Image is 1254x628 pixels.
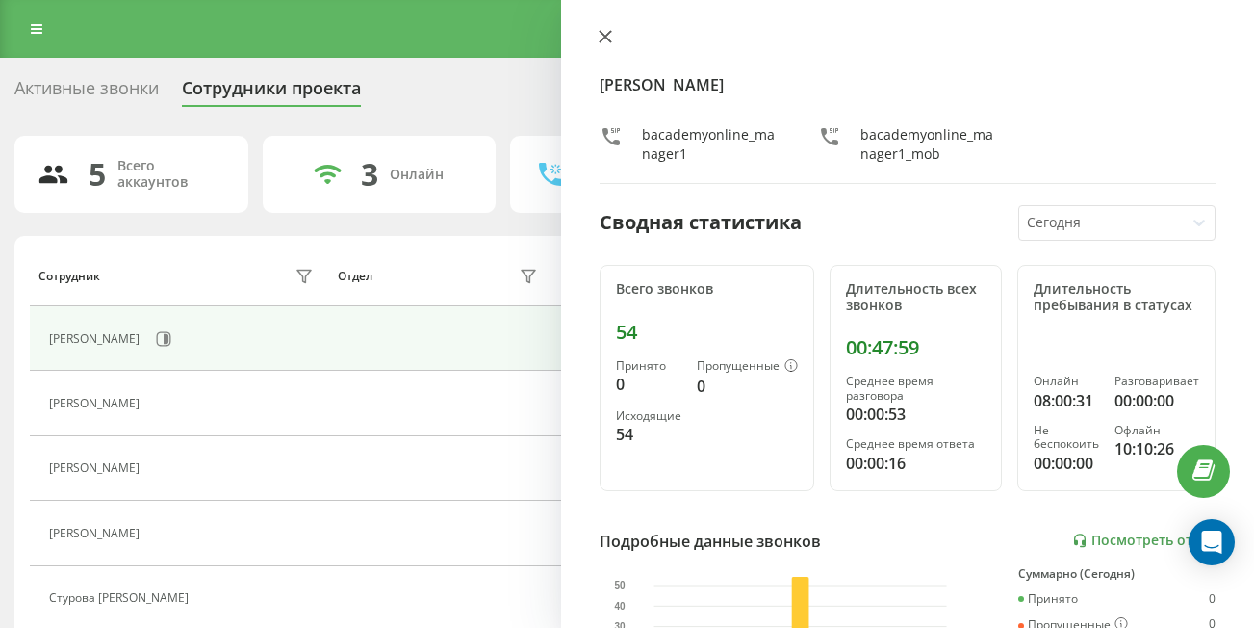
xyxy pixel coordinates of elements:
[1114,437,1199,460] div: 10:10:26
[49,332,144,346] div: [PERSON_NAME]
[846,375,985,403] div: Среднее время разговора
[846,452,985,475] div: 00:00:16
[49,397,144,410] div: [PERSON_NAME]
[1018,567,1216,581] div: Суммарно (Сегодня)
[117,158,225,191] div: Всего аккаунтов
[49,591,193,605] div: Cтурова [PERSON_NAME]
[338,270,372,283] div: Отдел
[614,600,626,611] text: 40
[390,167,444,183] div: Онлайн
[642,125,780,164] div: bacademyonline_manager1
[616,281,798,298] div: Всего звонков
[38,270,100,283] div: Сотрудник
[616,321,798,344] div: 54
[49,461,144,475] div: [PERSON_NAME]
[600,73,1216,96] h4: [PERSON_NAME]
[1018,592,1078,606] div: Принято
[1114,424,1199,437] div: Офлайн
[614,580,626,590] text: 50
[616,423,681,446] div: 54
[1034,281,1199,314] div: Длительность пребывания в статусах
[89,156,106,193] div: 5
[1034,375,1099,388] div: Онлайн
[697,375,798,398] div: 0
[846,437,985,451] div: Среднее время ответа
[846,403,985,426] div: 00:00:53
[600,530,821,553] div: Подробные данные звонков
[846,336,985,359] div: 00:47:59
[182,78,361,108] div: Сотрудники проекта
[49,527,144,540] div: [PERSON_NAME]
[616,359,681,373] div: Принято
[1072,533,1216,549] a: Посмотреть отчет
[361,156,378,193] div: 3
[616,409,681,423] div: Исходящие
[1034,452,1099,475] div: 00:00:00
[1189,519,1235,565] div: Open Intercom Messenger
[860,125,998,164] div: bacademyonline_manager1_mob
[1114,389,1199,412] div: 00:00:00
[616,373,681,396] div: 0
[697,359,798,375] div: Пропущенные
[600,208,802,237] div: Сводная статистика
[846,281,985,314] div: Длительность всех звонков
[1114,375,1199,388] div: Разговаривает
[1209,592,1216,606] div: 0
[14,78,159,108] div: Активные звонки
[1034,389,1099,412] div: 08:00:31
[1034,424,1099,452] div: Не беспокоить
